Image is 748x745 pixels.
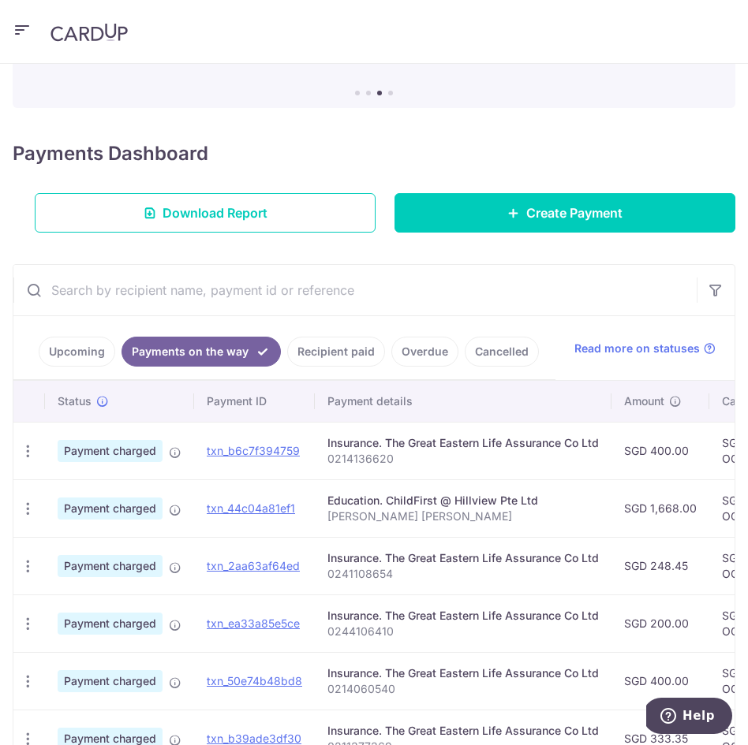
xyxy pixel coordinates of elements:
a: Overdue [391,337,458,367]
div: Education. ChildFirst @ Hillview Pte Ltd [327,493,599,508]
div: Insurance. The Great Eastern Life Assurance Co Ltd [327,608,599,624]
p: 0214136620 [327,451,599,467]
th: Payment ID [194,381,315,422]
div: Insurance. The Great Eastern Life Assurance Co Ltd [327,723,599,739]
img: CardUp [50,23,128,42]
span: Status [58,393,92,409]
span: Payment charged [58,440,163,462]
a: txn_44c04a81ef1 [207,501,295,515]
a: txn_b39ade3df30 [207,732,301,745]
td: SGD 400.00 [611,652,709,710]
span: Payment charged [58,497,163,520]
a: Recipient paid [287,337,385,367]
span: Read more on statuses [574,341,700,356]
a: Cancelled [465,337,539,367]
div: Insurance. The Great Eastern Life Assurance Co Ltd [327,435,599,451]
span: Create Payment [526,203,623,222]
div: Insurance. The Great Eastern Life Assurance Co Ltd [327,665,599,681]
span: Payment charged [58,670,163,692]
p: 0241108654 [327,566,599,582]
a: Read more on statuses [574,341,716,356]
a: txn_50e74b48bd8 [207,674,302,687]
a: txn_2aa63af64ed [207,559,300,572]
span: Payment charged [58,555,163,577]
p: 0214060540 [327,681,599,697]
a: Payments on the way [122,337,281,367]
a: Download Report [35,193,376,233]
p: 0244106410 [327,624,599,639]
div: Insurance. The Great Eastern Life Assurance Co Ltd [327,550,599,566]
h4: Payments Dashboard [13,140,208,168]
td: SGD 200.00 [611,594,709,652]
td: SGD 248.45 [611,537,709,594]
span: Payment charged [58,613,163,635]
iframe: Opens a widget where you can find more information [646,698,732,737]
td: SGD 400.00 [611,422,709,479]
a: txn_ea33a85e5ce [207,616,300,630]
span: Amount [624,393,664,409]
p: [PERSON_NAME] [PERSON_NAME] [327,508,599,524]
td: SGD 1,668.00 [611,479,709,537]
th: Payment details [315,381,611,422]
a: Upcoming [39,337,115,367]
a: Create Payment [395,193,735,233]
span: Download Report [163,203,267,222]
a: txn_b6c7f394759 [207,444,300,457]
input: Search by recipient name, payment id or reference [13,265,697,315]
